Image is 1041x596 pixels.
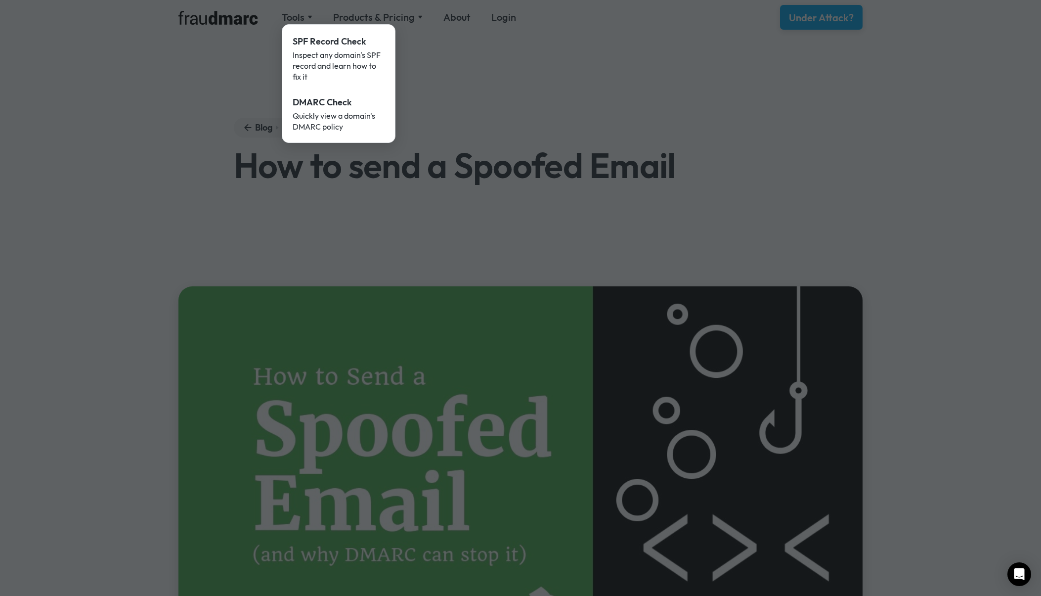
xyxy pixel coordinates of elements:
[286,28,391,89] a: SPF Record CheckInspect any domain's SPF record and learn how to fix it
[286,89,391,139] a: DMARC CheckQuickly view a domain's DMARC policy
[293,49,385,82] div: Inspect any domain's SPF record and learn how to fix it
[282,24,395,143] nav: Tools
[293,96,385,109] div: DMARC Check
[293,110,385,132] div: Quickly view a domain's DMARC policy
[293,35,385,48] div: SPF Record Check
[1007,562,1031,586] div: Open Intercom Messenger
